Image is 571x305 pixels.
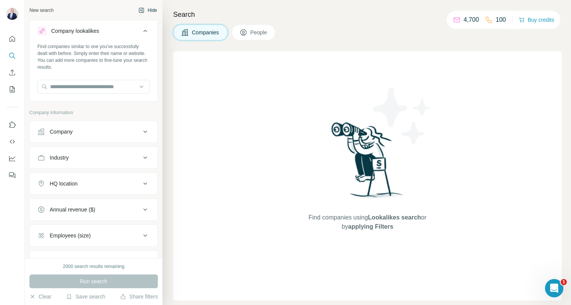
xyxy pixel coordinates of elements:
img: Surfe Illustration - Stars [368,82,436,150]
button: Employees (size) [30,226,157,245]
div: Find companies similar to one you've successfully dealt with before. Simply enter their name or w... [37,43,150,71]
span: Companies [192,29,220,36]
p: Company information [29,109,158,116]
img: Avatar [6,8,18,20]
button: Use Surfe on LinkedIn [6,118,18,132]
div: HQ location [50,180,78,187]
iframe: Intercom live chat [545,279,563,297]
div: Company [50,128,73,136]
button: Annual revenue ($) [30,200,157,219]
div: Employees (size) [50,232,91,239]
button: Dashboard [6,152,18,165]
div: New search [29,7,54,14]
div: 2000 search results remaining [63,263,125,270]
div: Industry [50,154,69,161]
div: Technologies [50,258,81,265]
span: applying Filters [348,223,393,230]
button: Company [30,123,157,141]
button: Clear [29,293,51,300]
p: 100 [496,15,506,24]
img: Surfe Illustration - Woman searching with binoculars [328,120,407,205]
div: Annual revenue ($) [50,206,95,213]
button: Use Surfe API [6,135,18,148]
button: Quick start [6,32,18,46]
div: Company lookalikes [51,27,99,35]
span: 1 [561,279,567,285]
button: Industry [30,148,157,167]
h4: Search [173,9,562,20]
button: Enrich CSV [6,66,18,79]
button: Share filters [120,293,158,300]
button: Hide [133,5,162,16]
button: My lists [6,82,18,96]
span: People [250,29,268,36]
p: 4,700 [464,15,479,24]
button: Search [6,49,18,63]
button: Company lookalikes [30,22,157,43]
button: Technologies [30,252,157,271]
button: HQ location [30,174,157,193]
button: Save search [66,293,105,300]
button: Buy credits [519,15,554,25]
span: Lookalikes search [368,214,421,221]
span: Find companies using or by [306,213,428,231]
button: Feedback [6,168,18,182]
